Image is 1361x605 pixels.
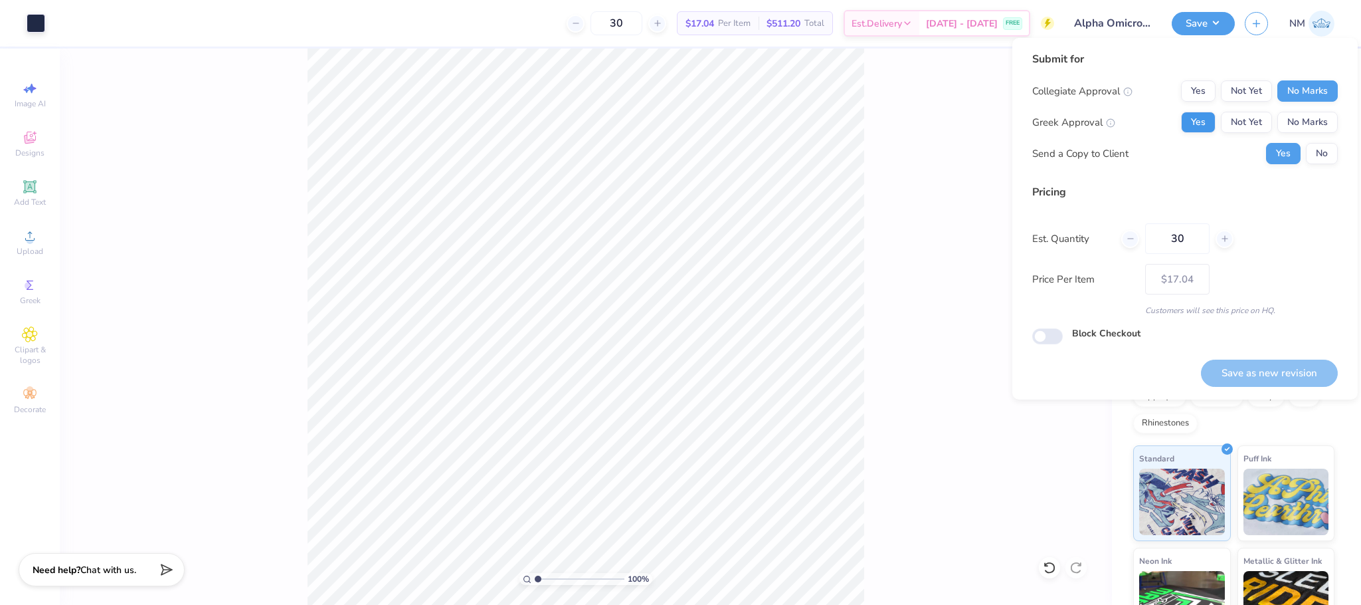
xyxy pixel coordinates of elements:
span: Greek [20,295,41,306]
span: FREE [1006,19,1020,28]
button: Yes [1266,143,1301,164]
img: Puff Ink [1243,469,1329,535]
label: Est. Quantity [1032,231,1111,247]
button: Not Yet [1221,112,1272,133]
span: Neon Ink [1139,554,1172,568]
strong: Need help? [33,564,80,576]
span: Upload [17,246,43,257]
span: Decorate [14,404,46,415]
label: Block Checkout [1072,326,1140,340]
span: Designs [15,148,45,158]
span: Add Text [14,197,46,207]
button: No Marks [1277,80,1338,102]
input: – – [590,11,642,35]
img: Naina Mehta [1309,11,1334,37]
button: Not Yet [1221,80,1272,102]
span: Clipart & logos [7,344,53,366]
span: Metallic & Glitter Ink [1243,554,1322,568]
span: Puff Ink [1243,451,1271,465]
span: [DATE] - [DATE] [926,17,998,31]
input: – – [1145,223,1210,254]
button: Yes [1181,80,1216,102]
div: Greek Approval [1032,115,1115,130]
button: No [1306,143,1338,164]
a: NM [1289,11,1334,37]
span: Est. Delivery [852,17,902,31]
div: Submit for [1032,51,1338,67]
button: No Marks [1277,112,1338,133]
div: Pricing [1032,184,1338,200]
span: Chat with us. [80,564,136,576]
span: $511.20 [767,17,800,31]
span: Total [804,17,824,31]
div: Collegiate Approval [1032,84,1133,99]
span: Per Item [718,17,751,31]
span: NM [1289,16,1305,31]
div: Send a Copy to Client [1032,146,1129,162]
img: Standard [1139,469,1225,535]
button: Yes [1181,112,1216,133]
span: Image AI [15,98,46,109]
div: Customers will see this price on HQ. [1032,304,1338,316]
div: Rhinestones [1133,414,1198,433]
label: Price Per Item [1032,272,1135,287]
span: 100 % [628,573,649,585]
span: $17.04 [685,17,714,31]
button: Save [1172,12,1235,35]
input: Untitled Design [1064,10,1162,37]
span: Standard [1139,451,1174,465]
